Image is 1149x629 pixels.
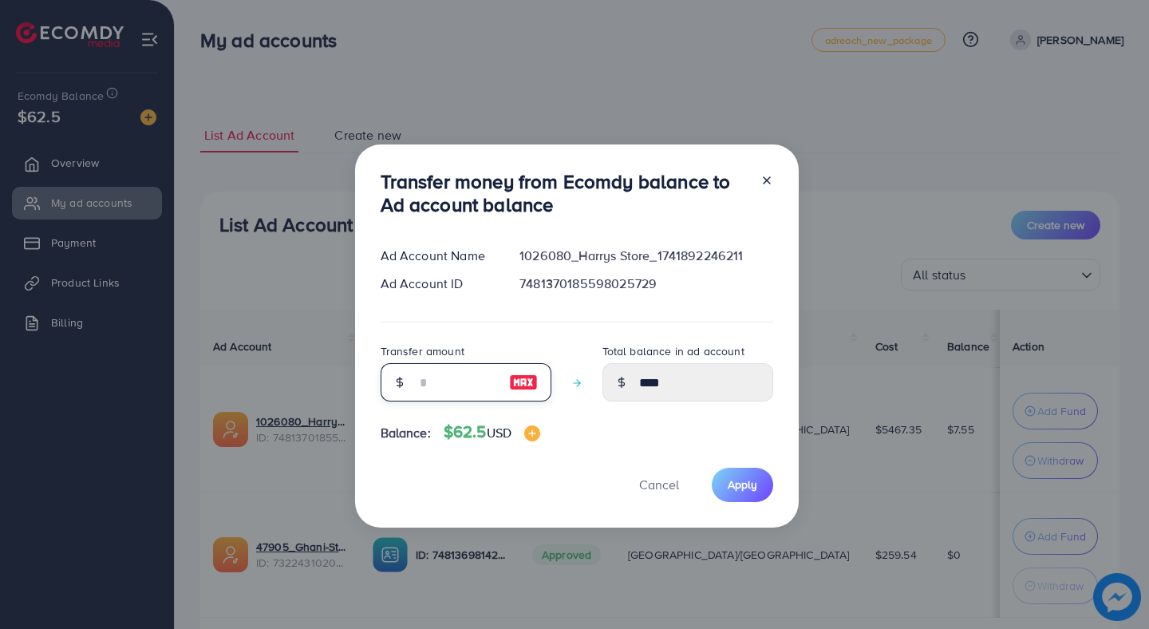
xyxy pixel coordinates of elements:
[524,425,540,441] img: image
[509,373,538,392] img: image
[381,424,431,442] span: Balance:
[368,275,507,293] div: Ad Account ID
[507,247,785,265] div: 1026080_Harrys Store_1741892246211
[712,468,773,502] button: Apply
[368,247,507,265] div: Ad Account Name
[639,476,679,493] span: Cancel
[602,343,744,359] label: Total balance in ad account
[507,275,785,293] div: 7481370185598025729
[381,343,464,359] label: Transfer amount
[444,422,540,442] h4: $62.5
[728,477,757,493] span: Apply
[381,170,748,216] h3: Transfer money from Ecomdy balance to Ad account balance
[487,424,511,441] span: USD
[619,468,699,502] button: Cancel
